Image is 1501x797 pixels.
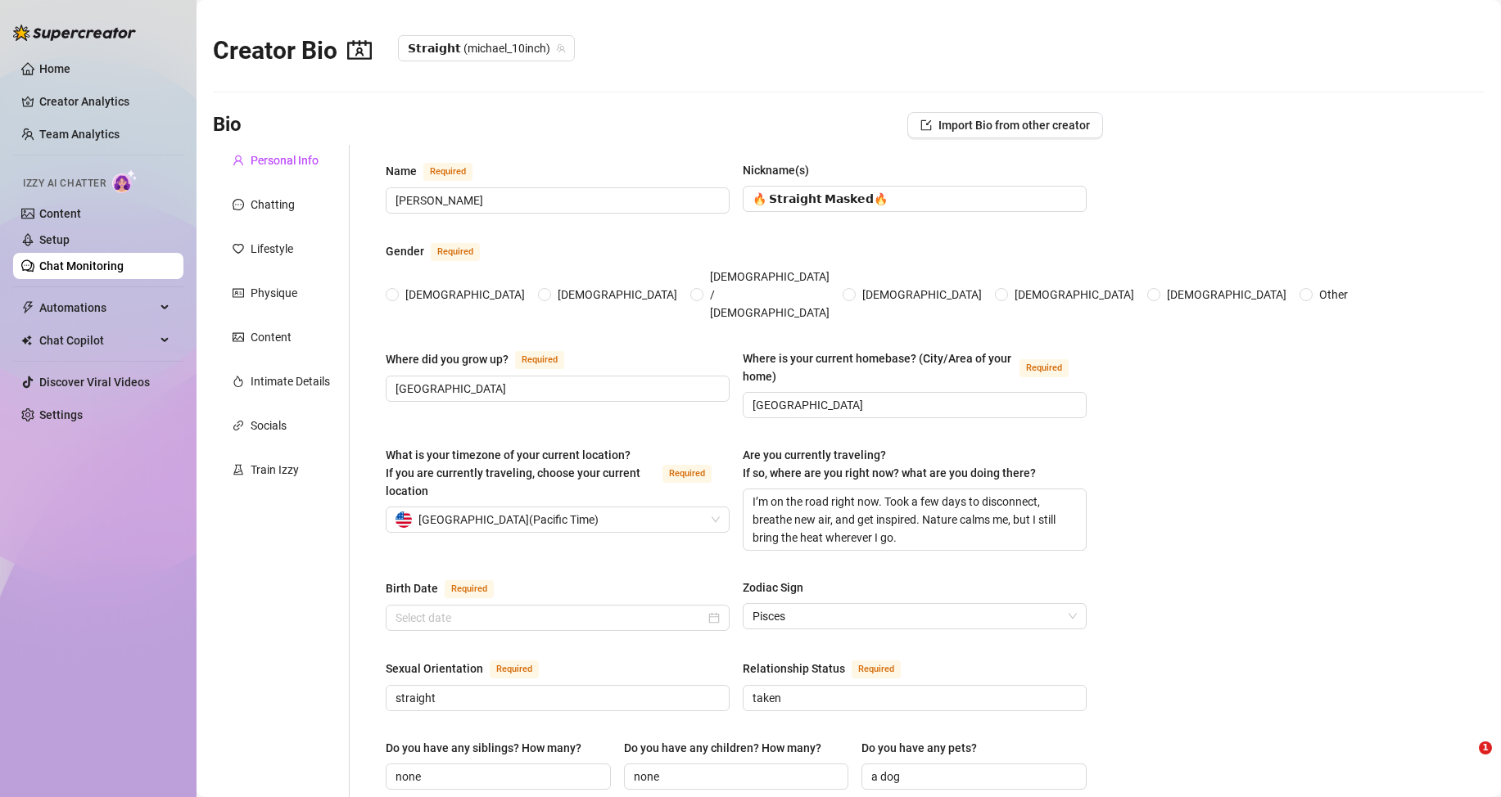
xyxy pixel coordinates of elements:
span: Required [1020,359,1069,377]
span: Required [445,580,494,598]
div: Where is your current homebase? (City/Area of your home) [743,349,1013,385]
label: Where is your current homebase? (City/Area of your home) [743,349,1087,385]
span: fire [233,376,244,387]
span: Required [852,660,901,678]
a: Settings [39,408,83,421]
span: [GEOGRAPHIC_DATA] ( Pacific Time ) [418,507,599,532]
span: [DEMOGRAPHIC_DATA] [399,286,531,304]
a: Discover Viral Videos [39,376,150,389]
h2: Creator Bio [213,35,372,66]
div: Gender [386,242,424,260]
div: Physique [251,284,297,302]
span: team [556,43,566,53]
span: Pisces [753,604,1077,628]
span: message [233,199,244,210]
div: Relationship Status [743,660,845,678]
a: Team Analytics [39,128,120,141]
input: Name [396,191,717,209]
span: import [920,119,932,131]
div: Name [386,162,417,180]
span: 1 [1479,741,1492,754]
div: Birth Date [386,579,438,597]
span: Required [490,660,539,678]
input: Where is your current homebase? (City/Area of your home) [753,396,1074,414]
button: Import Bio from other creator [907,112,1103,138]
label: Do you have any children? How many? [624,739,833,757]
label: Birth Date [386,579,512,598]
span: heart [233,243,244,254]
span: user [233,155,244,166]
div: Content [251,328,292,346]
span: contacts [347,38,372,62]
input: Where did you grow up? [396,380,717,398]
input: Nickname(s) [753,190,1074,208]
label: Gender [386,241,498,261]
div: Do you have any children? How many? [624,739,821,757]
span: experiment [233,464,244,475]
input: Do you have any children? How many? [634,768,836,786]
span: Izzy AI Chatter [23,176,106,191]
div: Train Izzy [251,461,299,479]
h3: Bio [213,112,242,138]
a: Setup [39,233,70,246]
span: Are you currently traveling? If so, where are you right now? what are you doing there? [743,448,1036,480]
span: 𝗦𝘁𝗿𝗮𝗶𝗴𝗵𝘁 (michael_10inch) [408,36,565,61]
img: Chat Copilot [21,335,32,346]
div: Where did you grow up? [386,350,509,368]
div: Sexual Orientation [386,660,483,678]
div: Socials [251,417,287,435]
span: Other [1313,286,1354,304]
label: Name [386,161,491,181]
span: Chat Copilot [39,327,156,353]
span: Required [423,163,472,181]
label: Relationship Status [743,659,919,678]
label: Sexual Orientation [386,659,557,678]
div: Nickname(s) [743,161,809,179]
label: Do you have any siblings? How many? [386,739,593,757]
span: idcard [233,287,244,299]
a: Creator Analytics [39,88,170,115]
span: thunderbolt [21,301,34,314]
label: Do you have any pets? [861,739,988,757]
textarea: I’m on the road right now. Took a few days to disconnect, breathe new air, and get inspired. Natu... [744,489,1086,550]
div: Zodiac Sign [743,579,803,597]
span: [DEMOGRAPHIC_DATA] / [DEMOGRAPHIC_DATA] [703,268,836,322]
div: Do you have any pets? [861,739,977,757]
img: logo-BBDzfeDw.svg [13,25,136,41]
label: Zodiac Sign [743,579,815,597]
input: Do you have any pets? [871,768,1074,786]
label: Where did you grow up? [386,349,582,369]
span: Automations [39,295,156,321]
label: Nickname(s) [743,161,821,179]
span: Import Bio from other creator [938,119,1090,132]
span: [DEMOGRAPHIC_DATA] [551,286,684,304]
a: Content [39,207,81,220]
span: Required [515,351,564,369]
iframe: Intercom live chat [1445,741,1485,781]
span: picture [233,331,244,343]
input: Birth Date [396,609,705,627]
div: Chatting [251,196,295,214]
span: [DEMOGRAPHIC_DATA] [856,286,988,304]
input: Relationship Status [753,689,1074,707]
input: Do you have any siblings? How many? [396,768,598,786]
span: Required [431,243,480,261]
div: Personal Info [251,151,319,169]
span: [DEMOGRAPHIC_DATA] [1008,286,1141,304]
input: Sexual Orientation [396,689,717,707]
div: Intimate Details [251,372,330,390]
span: link [233,420,244,431]
img: us [396,511,412,528]
span: [DEMOGRAPHIC_DATA] [1160,286,1293,304]
a: Home [39,62,70,75]
img: AI Chatter [112,169,138,193]
span: Required [662,465,712,483]
div: Do you have any siblings? How many? [386,739,581,757]
div: Lifestyle [251,240,293,258]
span: What is your timezone of your current location? If you are currently traveling, choose your curre... [386,448,640,498]
a: Chat Monitoring [39,259,124,272]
